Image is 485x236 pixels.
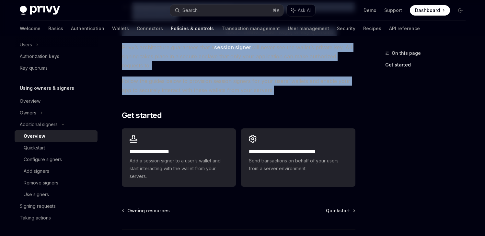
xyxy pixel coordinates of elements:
[392,49,421,57] span: On this page
[20,6,60,15] img: dark logo
[337,21,355,36] a: Security
[222,21,280,36] a: Transaction management
[112,21,129,36] a: Wallets
[363,21,381,36] a: Recipes
[24,191,49,198] div: Use signers
[326,207,350,214] span: Quickstart
[122,128,236,187] a: **** **** **** *****Add a session signer to a user’s wallet and start interacting with the wallet...
[20,214,51,222] div: Taking actions
[326,207,355,214] a: Quickstart
[24,132,45,140] div: Overview
[130,157,228,180] span: Add a session signer to a user’s wallet and start interacting with the wallet from your servers.
[122,110,162,121] span: Get started
[122,43,355,70] span: Privy’s architecture guarantees that a will never see the wallet’s private key. All signing takes...
[15,51,98,62] a: Authorization keys
[48,21,63,36] a: Basics
[24,179,58,187] div: Remove signers
[15,200,98,212] a: Signing requests
[15,142,98,154] a: Quickstart
[287,5,315,16] button: Ask AI
[122,77,355,95] span: Follow the guides below to provision session signers for your users’ wallets and enable your app ...
[182,6,201,14] div: Search...
[24,156,62,163] div: Configure signers
[415,7,440,14] span: Dashboard
[15,130,98,142] a: Overview
[20,121,58,128] div: Additional signers
[298,7,311,14] span: Ask AI
[20,53,59,60] div: Authorization keys
[15,189,98,200] a: Use signers
[20,109,36,117] div: Owners
[20,84,74,92] h5: Using owners & signers
[214,44,251,51] strong: session signer
[170,5,283,16] button: Search...⌘K
[288,21,329,36] a: User management
[364,7,376,14] a: Demo
[20,97,40,105] div: Overview
[20,64,48,72] div: Key quorums
[71,21,104,36] a: Authentication
[410,5,450,16] a: Dashboard
[15,62,98,74] a: Key quorums
[20,21,40,36] a: Welcome
[171,21,214,36] a: Policies & controls
[15,177,98,189] a: Remove signers
[127,207,170,214] span: Owning resources
[15,212,98,224] a: Taking actions
[24,144,45,152] div: Quickstart
[15,95,98,107] a: Overview
[384,7,402,14] a: Support
[20,202,56,210] div: Signing requests
[273,8,280,13] span: ⌘ K
[24,167,49,175] div: Add signers
[455,5,466,16] button: Toggle dark mode
[15,154,98,165] a: Configure signers
[389,21,420,36] a: API reference
[122,207,170,214] a: Owning resources
[15,165,98,177] a: Add signers
[385,60,471,70] a: Get started
[249,157,347,172] span: Send transactions on behalf of your users from a server environment.
[137,21,163,36] a: Connectors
